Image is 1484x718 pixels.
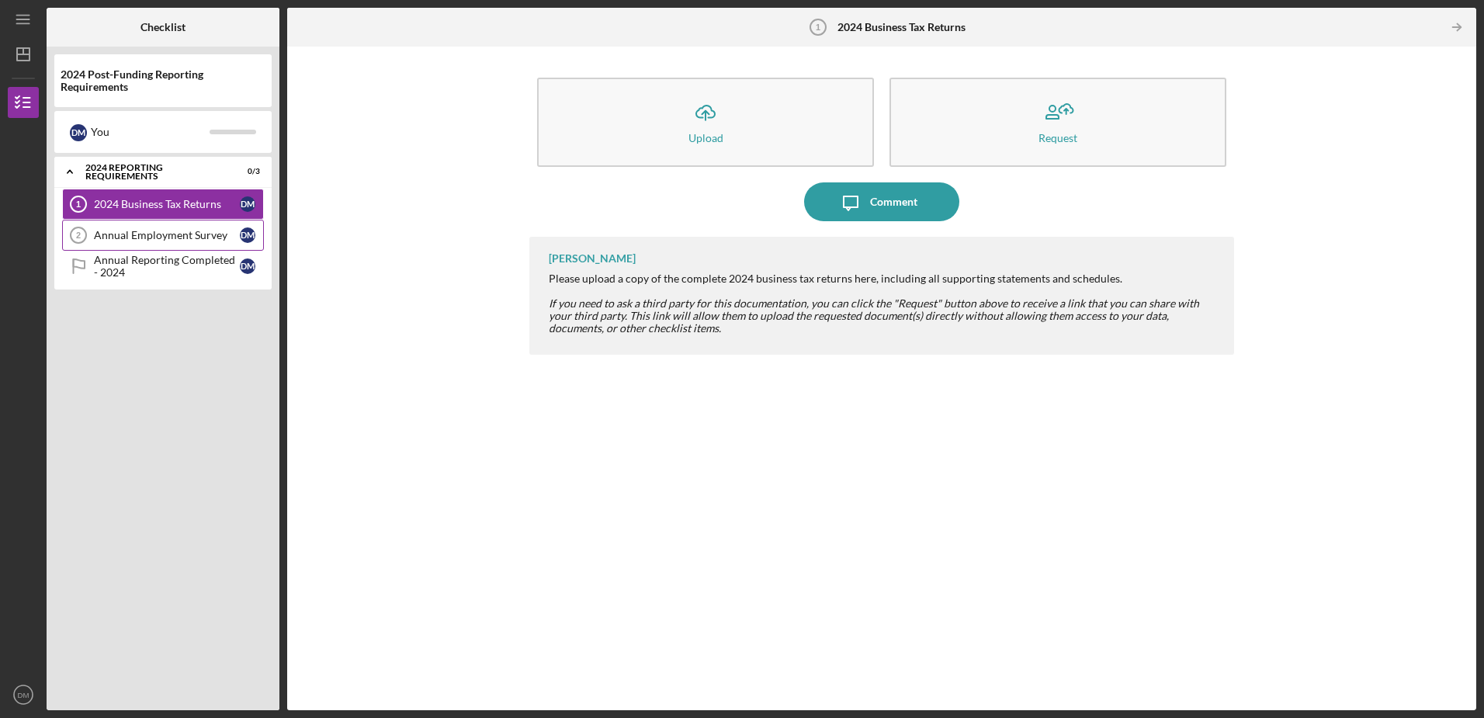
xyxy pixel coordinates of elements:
div: Annual Reporting Completed - 2024 [94,254,240,279]
div: ​ [549,297,1218,335]
div: Please upload a copy of the complete 2024 business tax returns here, including all supporting sta... [549,272,1218,285]
div: D M [240,258,255,274]
button: Comment [804,182,959,221]
a: 12024 Business Tax ReturnsDM [62,189,264,220]
div: 2024 Post-Funding Reporting Requirements [61,68,265,93]
div: D M [70,124,87,141]
tspan: 1 [815,23,820,32]
tspan: 1 [76,199,81,209]
button: Upload [537,78,874,167]
div: [PERSON_NAME] [549,252,636,265]
tspan: 2 [76,231,81,240]
em: If you need to ask a third party for this documentation, you can click the "Request" button above... [549,297,1199,335]
button: Request [889,78,1226,167]
div: Annual Employment Survey [94,229,240,241]
a: 2Annual Employment SurveyDM [62,220,264,251]
div: 2024 Business Tax Returns [94,198,240,210]
button: DM [8,679,39,710]
b: Checklist [140,21,185,33]
div: 2024 Reporting Requirements [85,163,221,181]
text: DM [18,691,29,699]
a: Annual Reporting Completed - 2024DM [62,251,264,282]
div: You [91,119,210,145]
div: D M [240,227,255,243]
div: Upload [688,132,723,144]
div: Request [1038,132,1077,144]
div: Comment [870,182,917,221]
div: 0 / 3 [232,167,260,176]
div: D M [240,196,255,212]
b: 2024 Business Tax Returns [837,21,966,33]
